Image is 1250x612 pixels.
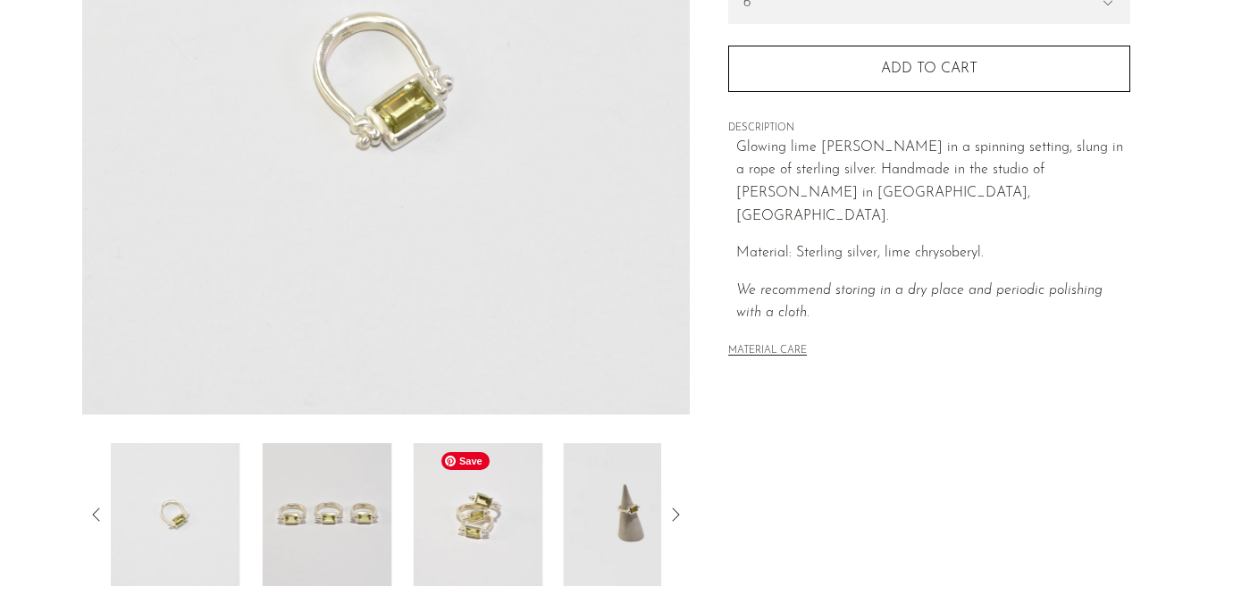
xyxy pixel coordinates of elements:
[413,443,542,586] img: Lime Beryl Sling Ring
[728,46,1130,92] button: Add to cart
[728,345,807,358] button: MATERIAL CARE
[441,452,490,470] span: Save
[111,443,240,586] img: Lime Beryl Sling Ring
[736,137,1130,228] p: Glowing lime [PERSON_NAME] in a spinning setting, slung in a rope of sterling silver. H
[262,443,391,586] img: Lime Beryl Sling Ring
[728,121,1130,137] span: DESCRIPTION
[564,443,693,586] img: Lime Beryl Sling Ring
[736,242,1130,265] p: Material: Sterling silver, lime chrysoberyl.
[881,61,977,78] span: Add to cart
[736,283,1103,321] em: We recommend storing in a dry place and periodic polishing with a cloth.
[736,163,1044,222] span: andmade in the studio of [PERSON_NAME] in [GEOGRAPHIC_DATA], [GEOGRAPHIC_DATA].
